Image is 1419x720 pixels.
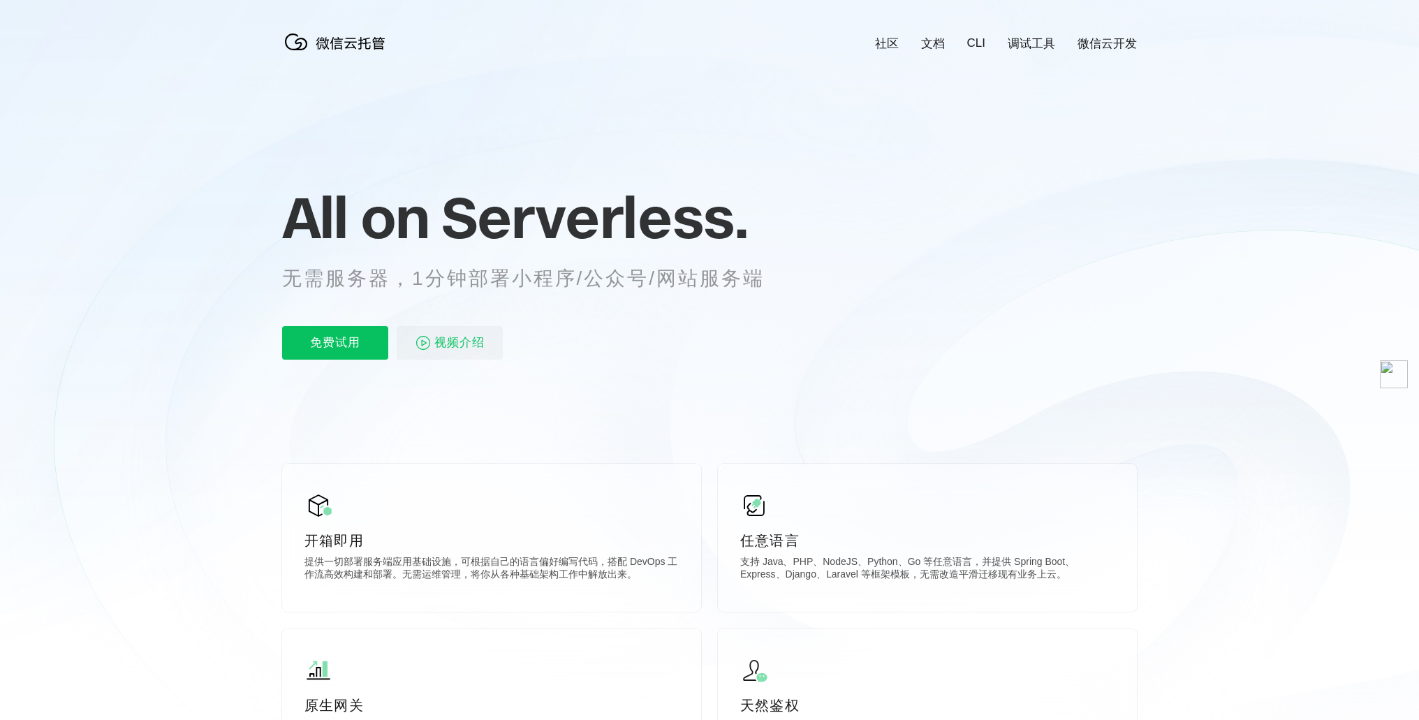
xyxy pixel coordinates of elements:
[434,326,485,360] span: 视频介绍
[282,46,394,58] a: 微信云托管
[282,265,791,293] p: 无需服务器，1分钟部署小程序/公众号/网站服务端
[415,335,432,351] img: video_play.svg
[282,326,388,360] p: 免费试用
[1078,36,1137,52] a: 微信云开发
[304,531,679,550] p: 开箱即用
[740,696,1115,715] p: 天然鉴权
[304,696,679,715] p: 原生网关
[740,556,1115,584] p: 支持 Java、PHP、NodeJS、Python、Go 等任意语言，并提供 Spring Boot、Express、Django、Laravel 等框架模板，无需改造平滑迁移现有业务上云。
[304,556,679,584] p: 提供一切部署服务端应用基础设施，可根据自己的语言偏好编写代码，搭配 DevOps 工作流高效构建和部署。无需运维管理，将你从各种基础架构工作中解放出来。
[875,36,899,52] a: 社区
[282,28,394,56] img: 微信云托管
[921,36,945,52] a: 文档
[740,531,1115,550] p: 任意语言
[441,182,748,252] span: Serverless.
[967,36,985,50] a: CLI
[1008,36,1055,52] a: 调试工具
[282,182,428,252] span: All on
